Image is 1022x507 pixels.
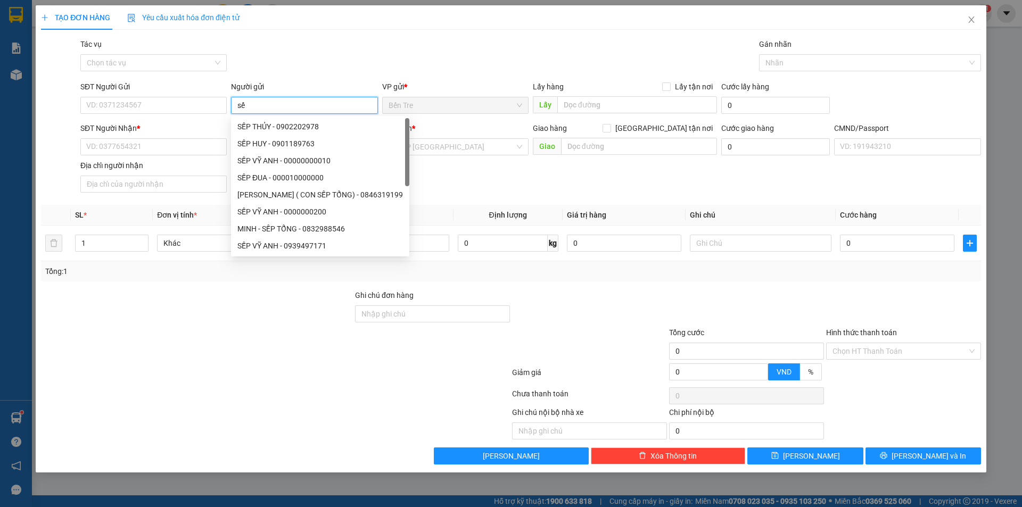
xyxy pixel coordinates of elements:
span: [PERSON_NAME] [783,450,840,462]
div: MINH - SẾP TỔNG - 0832988546 [237,223,403,235]
div: THANH THANH ( CON SẾP TỔNG) - 0846319199 [231,186,409,203]
div: SẾP HUY - 0901189763 [237,138,403,149]
div: SẾP VỸ ANH - 00000000010 [237,155,403,167]
button: plus [963,235,977,252]
div: SẾP THỦY - 0902202978 [231,118,409,135]
div: 45.000 [8,67,83,103]
div: SẾP VỸ ANH - 00000000010 [231,152,409,169]
span: Xóa Thông tin [650,450,697,462]
span: [PERSON_NAME] và In [892,450,966,462]
span: Định lượng [489,211,527,219]
span: Lấy [533,96,557,113]
span: [PERSON_NAME] [483,450,540,462]
button: deleteXóa Thông tin [591,447,746,464]
div: Người gửi [231,81,377,93]
span: kg [548,235,558,252]
span: Lấy tận nơi [671,81,717,93]
div: SẾP THỦY - 0902202978 [237,121,403,132]
span: Giao [533,138,561,155]
div: SẾP VỸ ANH - 0939497171 [231,237,409,254]
div: Chưa thanh toán [511,388,668,406]
button: printer[PERSON_NAME] và In [866,447,981,464]
div: SẾP ĐUA - 000010000000 [231,169,409,186]
div: THUỶ [9,22,81,35]
div: SẾP ĐUA - 000010000000 [237,172,403,184]
input: Nhập ghi chú [512,422,667,439]
label: Ghi chú đơn hàng [355,291,414,300]
button: [PERSON_NAME] [434,447,589,464]
div: [PERSON_NAME] ( CON SẾP TỔNG) - 0846319199 [237,189,403,201]
div: SĐT Người Gửi [80,81,227,93]
span: Yêu cầu xuất hóa đơn điện tử [127,13,240,22]
div: SẾP HUY - 0901189763 [231,135,409,152]
button: delete [45,235,62,252]
div: Địa chỉ người nhận [80,160,227,171]
span: SL [75,211,84,219]
input: Ghi Chú [690,235,831,252]
button: save[PERSON_NAME] [747,447,863,464]
span: Giá trị hàng [567,211,606,219]
span: [GEOGRAPHIC_DATA] tận nơi [611,122,717,134]
label: Hình thức thanh toán [826,328,897,337]
span: Nhận: [89,9,114,20]
span: plus [41,14,48,21]
span: Đơn vị tính [157,211,197,219]
img: icon [127,14,136,22]
span: Bến Tre [389,97,522,113]
span: close [967,15,976,24]
input: Cước lấy hàng [721,97,830,114]
input: Dọc đường [557,96,717,113]
div: Giảm giá [511,367,668,385]
span: Đã [PERSON_NAME] : [8,67,83,90]
input: Ghi chú đơn hàng [355,305,510,322]
div: Chi phí nội bộ [669,406,824,422]
div: SẾP VỸ ANH - 0939497171 [237,240,403,252]
div: VP gửi [382,81,529,93]
div: Ghi chú nội bộ nhà xe [512,406,667,422]
div: HẬU [89,33,174,46]
span: Lấy hàng [533,82,564,91]
th: Ghi chú [686,205,836,226]
button: Close [957,5,986,35]
input: Địa chỉ của người nhận [80,176,227,193]
div: SẾP VỸ ANH - 0000000200 [237,206,403,218]
label: Cước lấy hàng [721,82,769,91]
input: Cước giao hàng [721,138,830,155]
span: Gửi: [9,10,26,21]
span: delete [639,452,646,460]
input: Dọc đường [561,138,717,155]
div: SẾP VỸ ANH - 0000000200 [231,203,409,220]
div: [PERSON_NAME] [89,9,174,33]
label: Gán nhãn [759,40,792,48]
span: TẠO ĐƠN HÀNG [41,13,110,22]
span: plus [963,239,976,247]
span: printer [880,452,887,460]
span: Giao hàng [533,124,567,132]
label: Tác vụ [80,40,102,48]
input: 0 [567,235,681,252]
div: Bến Tre [9,9,81,22]
span: Tổng cước [669,328,704,337]
span: Khác [163,235,292,251]
div: SĐT Người Nhận [80,122,227,134]
label: Cước giao hàng [721,124,774,132]
div: Tổng: 1 [45,265,394,277]
span: save [771,452,779,460]
span: VND [777,368,792,376]
span: % [808,368,813,376]
div: MINH - SẾP TỔNG - 0832988546 [231,220,409,237]
div: CMND/Passport [834,122,980,134]
span: Cước hàng [840,211,877,219]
